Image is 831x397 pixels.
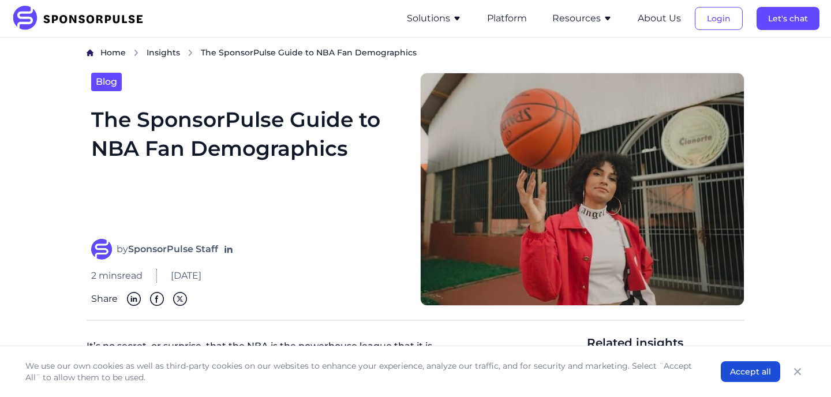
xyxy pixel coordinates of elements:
[147,47,180,58] span: Insights
[420,73,744,306] img: Learn more about NBA fans including whether they skew male or female, popularity by household inc...
[223,244,234,255] a: Follow on LinkedIn
[638,12,681,25] button: About Us
[407,12,462,25] button: Solutions
[91,239,112,260] img: SponsorPulse Staff
[87,49,93,57] img: Home
[133,49,140,57] img: chevron right
[91,73,122,91] a: Blog
[487,12,527,25] button: Platform
[789,364,806,380] button: Close
[147,47,180,59] a: Insights
[187,49,194,57] img: chevron right
[91,292,118,306] span: Share
[757,13,819,24] a: Let's chat
[100,47,126,58] span: Home
[12,6,152,31] img: SponsorPulse
[91,105,406,226] h1: The SponsorPulse Guide to NBA Fan Demographics
[201,47,417,58] span: The SponsorPulse Guide to NBA Fan Demographics
[91,269,143,283] span: 2 mins read
[552,12,612,25] button: Resources
[721,361,780,382] button: Accept all
[127,292,141,306] img: Linkedin
[487,13,527,24] a: Platform
[173,292,187,306] img: Twitter
[695,7,743,30] button: Login
[100,47,126,59] a: Home
[757,7,819,30] button: Let's chat
[87,335,578,362] p: It’s no secret, or surprise, that the NBA is the powerhouse league that it is.
[128,244,218,254] strong: SponsorPulse Staff
[587,335,744,351] span: Related insights
[25,360,698,383] p: We use our own cookies as well as third-party cookies on our websites to enhance your experience,...
[117,242,218,256] span: by
[638,13,681,24] a: About Us
[695,13,743,24] a: Login
[150,292,164,306] img: Facebook
[171,269,201,283] span: [DATE]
